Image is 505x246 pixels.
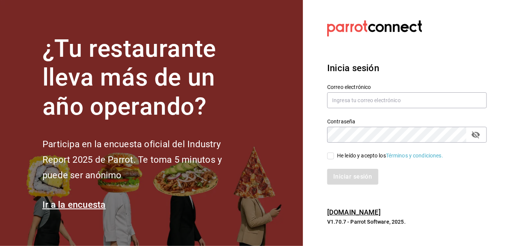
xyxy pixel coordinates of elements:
a: [DOMAIN_NAME] [327,208,381,216]
a: Ir a la encuesta [42,199,106,210]
input: Ingresa tu correo electrónico [327,92,487,108]
p: V1.70.7 - Parrot Software, 2025. [327,218,487,226]
label: Correo electrónico [327,84,487,90]
button: passwordField [469,128,482,141]
label: Contraseña [327,119,487,124]
h2: Participa en la encuesta oficial del Industry Report 2025 de Parrot. Te toma 5 minutos y puede se... [42,137,247,183]
h1: ¿Tu restaurante lleva más de un año operando? [42,34,247,121]
h3: Inicia sesión [327,61,487,75]
a: Términos y condiciones. [386,153,443,159]
div: He leído y acepto los [337,152,443,160]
